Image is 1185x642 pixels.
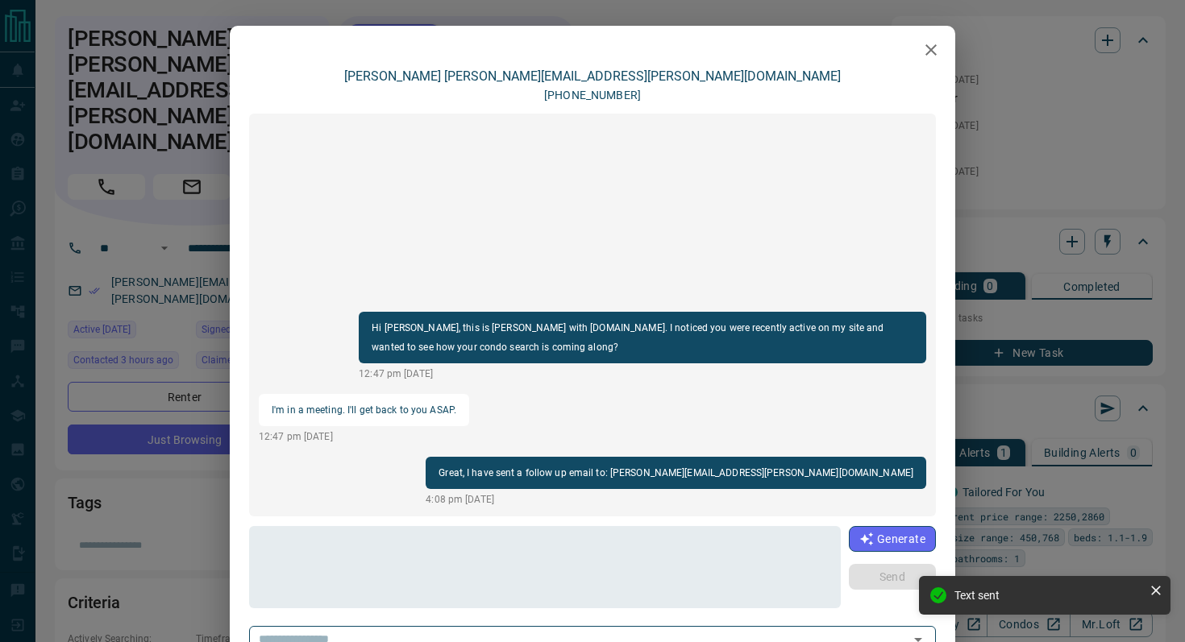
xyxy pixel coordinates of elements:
[426,492,926,507] p: 4:08 pm [DATE]
[259,429,469,444] p: 12:47 pm [DATE]
[439,463,913,483] p: Great, I have sent a follow up email to: [PERSON_NAME][EMAIL_ADDRESS][PERSON_NAME][DOMAIN_NAME]
[544,87,641,104] p: [PHONE_NUMBER]
[272,400,456,420] p: I'm in a meeting. I'll get back to you ASAP.
[359,367,926,381] p: 12:47 pm [DATE]
[372,318,913,357] p: Hi [PERSON_NAME], this is [PERSON_NAME] with [DOMAIN_NAME]. I noticed you were recently active on...
[344,68,841,84] a: [PERSON_NAME] [PERSON_NAME][EMAIL_ADDRESS][PERSON_NAME][DOMAIN_NAME]
[849,526,936,552] button: Generate
[954,589,1143,602] div: Text sent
